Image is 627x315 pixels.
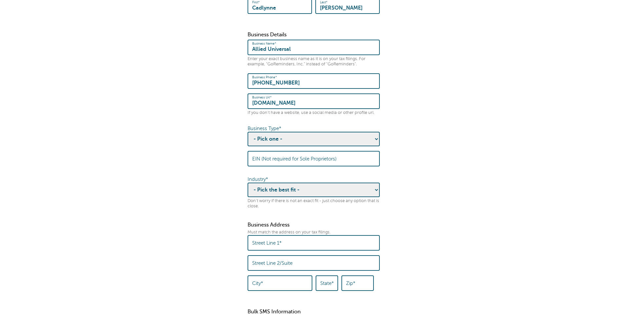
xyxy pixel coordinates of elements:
[248,198,380,209] p: Don't worry if there is not an exact fit - just choose any option that is close.
[320,0,328,4] label: Last*
[248,222,380,228] p: Business Address
[320,280,334,286] label: State*
[252,95,272,99] label: Business Url*
[248,309,380,315] p: Bulk SMS Information
[252,240,282,246] label: Street Line 1*
[248,126,281,131] label: Business Type*
[252,260,293,266] label: Street Line 2/Suite
[252,0,260,4] label: First*
[248,56,380,67] p: Enter your exact business name as it is on your tax filings. For example, "GoReminders, Inc." ins...
[248,32,380,38] p: Business Details
[252,280,263,286] label: City*
[252,156,336,162] label: EIN (Not required for Sole Proprietors)
[252,42,276,46] label: Business Name*
[248,110,380,115] p: If you don't have a website, use a social media or other profile url.
[248,230,380,235] p: Must match the address on your tax filings.
[252,75,277,79] label: Business Phone*
[248,177,268,182] label: Industry*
